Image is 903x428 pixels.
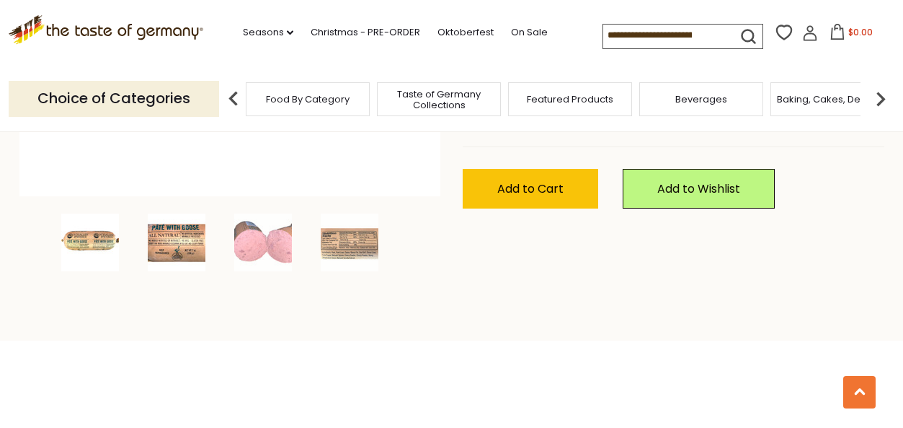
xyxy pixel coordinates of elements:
[848,26,873,38] span: $0.00
[243,25,293,40] a: Seasons
[463,169,598,209] button: Add to Cart
[497,180,564,197] span: Add to Cart
[219,84,248,113] img: previous arrow
[9,81,219,116] p: Choice of Categories
[527,94,613,105] a: Featured Products
[321,214,378,271] img: Schaller & Weber Goose Liver Pate, 7 oz
[777,94,889,105] a: Baking, Cakes, Desserts
[623,169,775,209] a: Add to Wishlist
[675,94,727,105] a: Beverages
[511,25,548,40] a: On Sale
[381,89,497,110] a: Taste of Germany Collections
[866,84,895,113] img: next arrow
[61,214,119,271] img: Schaller & Weber Goose Liver Pate, 7 oz
[437,25,494,40] a: Oktoberfest
[311,25,420,40] a: Christmas - PRE-ORDER
[234,214,292,271] img: Schaller & Weber Goose Liver Pate, 7 oz
[266,94,350,105] a: Food By Category
[148,214,205,271] img: Schaller & Weber Goose Liver Pate, 7 oz
[821,24,882,45] button: $0.00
